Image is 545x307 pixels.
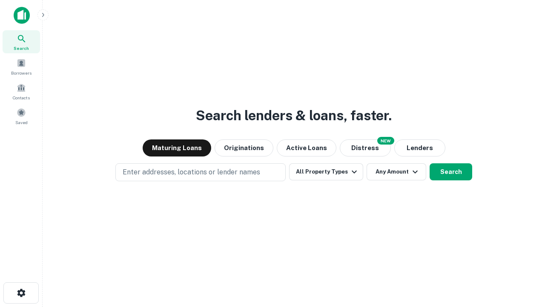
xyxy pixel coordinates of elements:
[15,119,28,126] span: Saved
[3,80,40,103] a: Contacts
[215,139,273,156] button: Originations
[3,30,40,53] a: Search
[3,55,40,78] a: Borrowers
[196,105,392,126] h3: Search lenders & loans, faster.
[13,94,30,101] span: Contacts
[502,239,545,280] iframe: Chat Widget
[289,163,363,180] button: All Property Types
[14,45,29,52] span: Search
[430,163,472,180] button: Search
[367,163,426,180] button: Any Amount
[143,139,211,156] button: Maturing Loans
[123,167,260,177] p: Enter addresses, locations or lender names
[11,70,32,76] span: Borrowers
[3,104,40,127] a: Saved
[394,139,445,156] button: Lenders
[115,163,286,181] button: Enter addresses, locations or lender names
[340,139,391,156] button: Search distressed loans with lien and other non-mortgage details.
[377,137,394,145] div: NEW
[14,7,30,24] img: capitalize-icon.png
[277,139,336,156] button: Active Loans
